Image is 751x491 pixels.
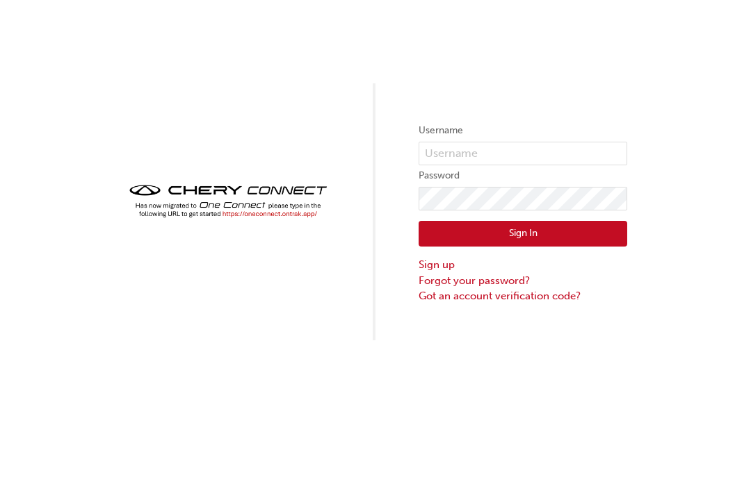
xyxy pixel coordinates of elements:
[419,142,627,165] input: Username
[419,221,627,247] button: Sign In
[124,181,332,222] img: cheryconnect
[419,122,627,139] label: Username
[419,273,627,289] a: Forgot your password?
[419,257,627,273] a: Sign up
[419,167,627,184] label: Password
[419,288,627,304] a: Got an account verification code?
